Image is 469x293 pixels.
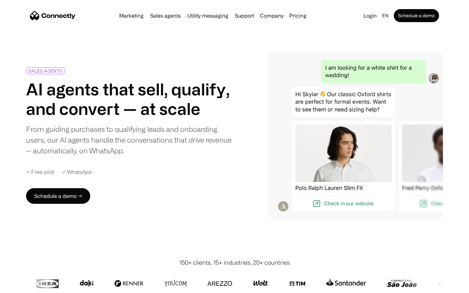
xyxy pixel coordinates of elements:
[394,9,439,22] a: Schedule a demo
[232,13,257,18] a: Support
[185,13,231,18] a: Utility messaging
[117,13,146,18] a: Marketing
[26,79,232,119] h1: AI agents that sell, qualify, and convert — at scale
[26,188,90,204] a: Schedule a demo →
[28,68,63,73] div: SALES AGENTS
[13,282,39,291] ul: Language list
[287,13,309,18] a: Pricing
[361,11,379,20] a: Login
[148,13,183,18] a: Sales agents
[62,169,92,175] div: ✓ WhatsApp
[260,11,283,20] div: Company
[7,281,39,291] aside: Language selected: English
[179,258,290,267] div: 150+ clients, 15+ industries, 20+ countries
[26,124,232,156] div: From guiding purchases to qualifying leads and onboarding users, our AI agents handle the convers...
[26,169,54,175] div: ✓ Free pilot
[382,11,389,20] div: en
